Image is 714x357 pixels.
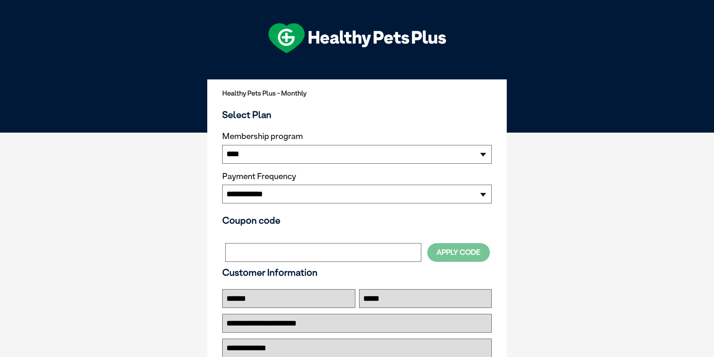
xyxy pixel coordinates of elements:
h2: Healthy Pets Plus - Monthly [222,90,492,97]
h3: Customer Information [222,267,492,278]
img: hpp-logo-landscape-green-white.png [268,23,446,53]
button: Apply Code [427,243,490,261]
label: Membership program [222,131,492,141]
label: Payment Frequency [222,172,296,181]
h3: Select Plan [222,109,492,120]
h3: Coupon code [222,215,492,226]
